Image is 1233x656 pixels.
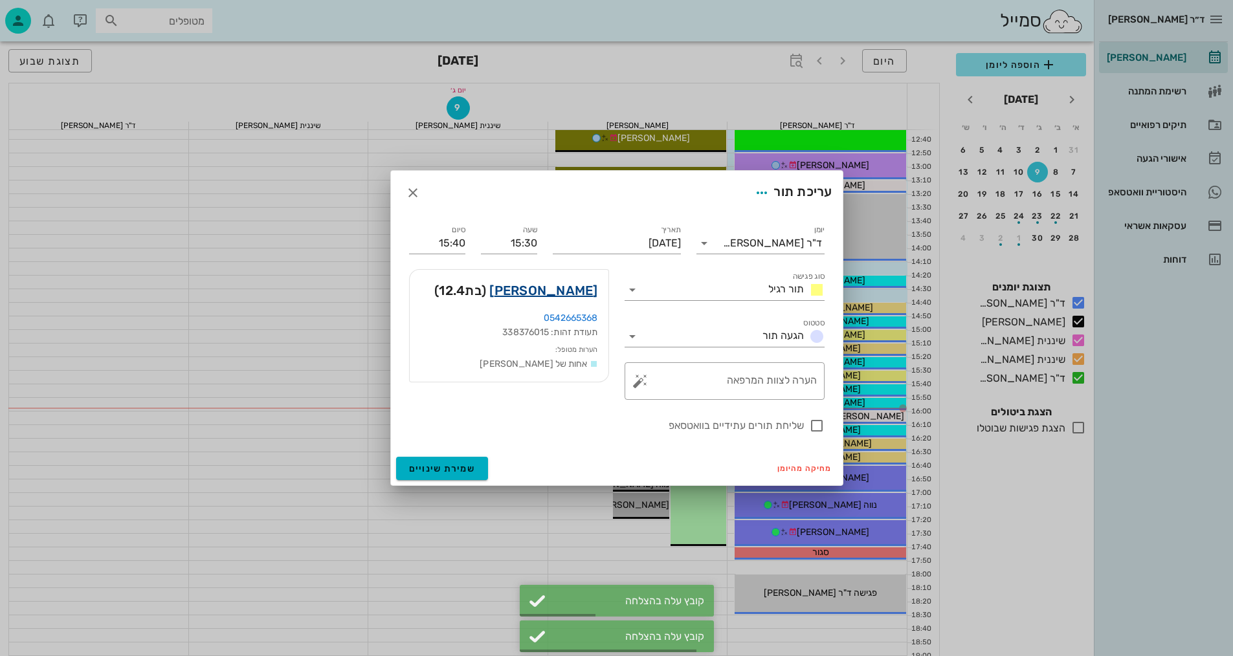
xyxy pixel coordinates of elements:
a: 0542665368 [544,312,598,323]
div: תעודת זהות: 338376015 [420,325,598,340]
label: סטטוס [803,318,825,328]
label: סוג פגישה [792,272,825,281]
button: שמירת שינויים [396,457,489,480]
span: אחות של [PERSON_NAME] [480,358,587,369]
span: שמירת שינויים [409,463,476,474]
button: מחיקה מהיומן [772,459,838,477]
span: מחיקה מהיומן [777,464,832,473]
small: הערות מטופל: [555,345,597,354]
div: קובץ עלה בהצלחה [552,630,704,642]
div: ד"ר [PERSON_NAME] [723,237,822,249]
span: תור רגיל [768,283,804,295]
label: שעה [522,225,537,235]
span: הגעה תור [762,329,804,342]
div: קובץ עלה בהצלחה [552,595,704,607]
label: שליחת תורים עתידיים בוואטסאפ [409,419,804,432]
a: [PERSON_NAME] [489,280,597,301]
span: 12.4 [439,283,465,298]
div: סטטוסהגעה תור [625,326,825,347]
span: (בת ) [434,280,486,301]
label: תאריך [660,225,681,235]
label: סיום [452,225,465,235]
div: יומןד"ר [PERSON_NAME] [696,233,825,254]
label: יומן [814,225,825,235]
div: עריכת תור [750,181,832,204]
